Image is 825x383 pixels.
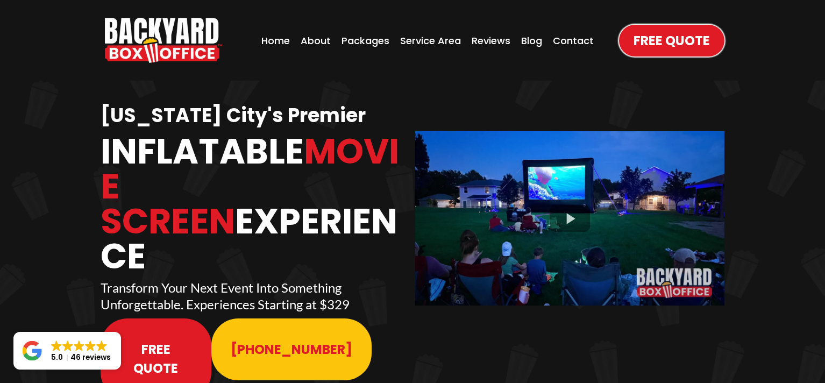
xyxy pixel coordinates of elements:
a: Blog [518,30,545,51]
a: About [297,30,334,51]
a: Free Quote [619,25,724,56]
a: Close GoogleGoogleGoogleGoogleGoogle 5.046 reviews [13,332,121,370]
a: Reviews [468,30,514,51]
a: https://www.backyardboxoffice.com [105,18,222,63]
p: Transform Your Next Event Into Something Unforgettable. Experiences Starting at $329 [101,279,410,313]
a: Service Area [397,30,464,51]
span: [PHONE_NUMBER] [231,340,352,359]
h1: [US_STATE] City's Premier [101,103,410,129]
a: Contact [550,30,597,51]
span: Free Quote [120,340,192,378]
a: Packages [338,30,393,51]
span: Free Quote [634,31,710,50]
img: Backyard Box Office [105,18,222,63]
a: Home [258,30,293,51]
a: 913-214-1202 [211,318,372,380]
h1: Inflatable Experience [101,134,410,274]
span: Movie Screen [101,127,399,246]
